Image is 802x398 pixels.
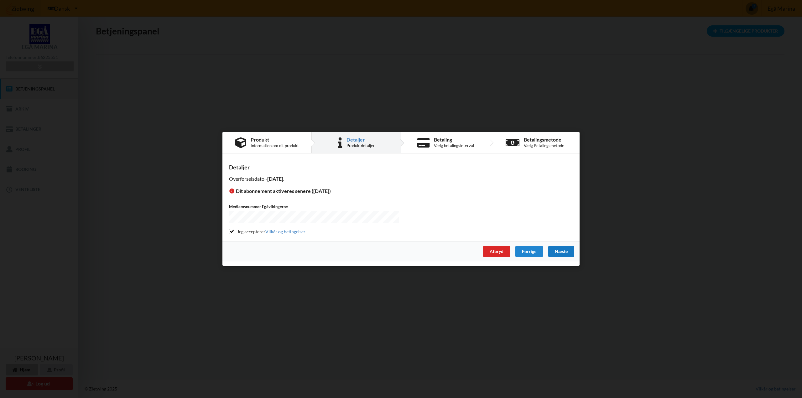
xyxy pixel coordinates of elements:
[229,188,331,194] span: Dit abonnement aktiveres senere ([DATE])
[524,143,564,148] div: Vælg Betalingsmetode
[346,143,375,148] div: Produktdetaljer
[251,143,299,148] div: Information om dit produkt
[229,175,573,183] p: Overførselsdato - .
[265,229,305,234] a: Vilkår og betingelser
[515,246,543,257] div: Forrige
[548,246,574,257] div: Næste
[434,137,474,142] div: Betaling
[434,143,474,148] div: Vælg betalingsinterval
[229,204,399,209] label: Medlemsnummer Egåvikingerne
[229,229,305,234] label: Jeg accepterer
[267,176,283,182] b: [DATE]
[229,164,573,171] div: Detaljer
[346,137,375,142] div: Detaljer
[483,246,510,257] div: Afbryd
[524,137,564,142] div: Betalingsmetode
[251,137,299,142] div: Produkt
